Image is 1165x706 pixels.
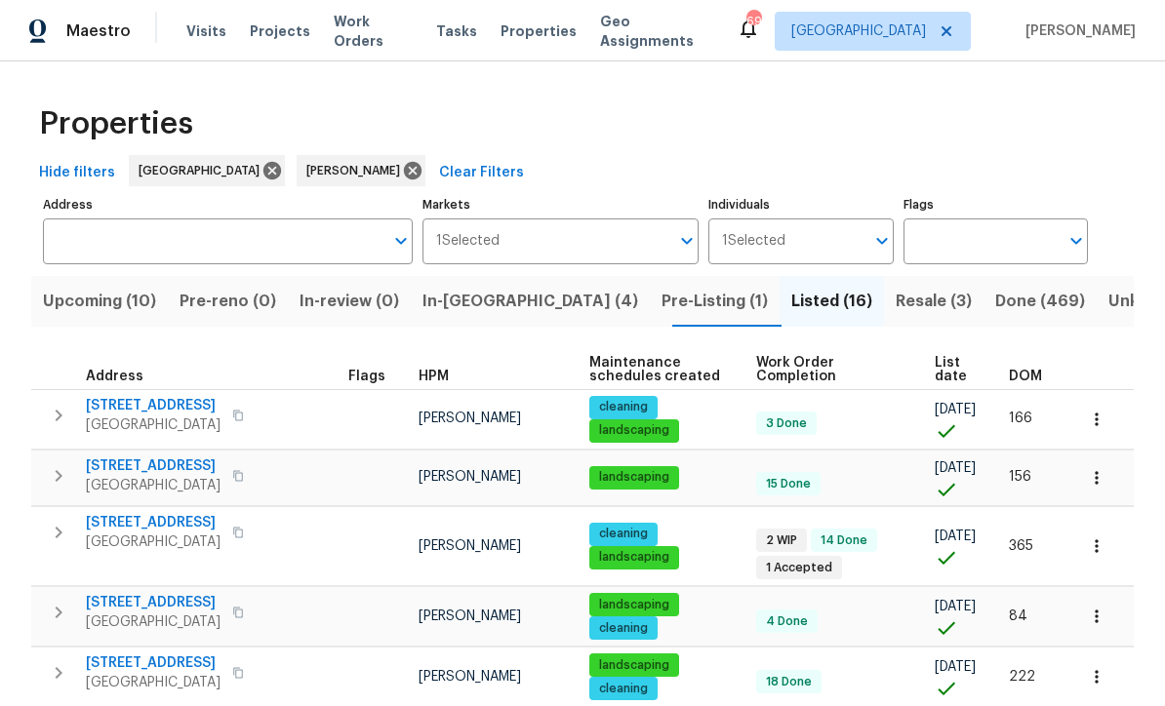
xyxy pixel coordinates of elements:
[589,356,723,383] span: Maintenance schedules created
[86,456,221,476] span: [STREET_ADDRESS]
[43,288,156,315] span: Upcoming (10)
[935,660,976,674] span: [DATE]
[591,469,677,486] span: landscaping
[591,422,677,439] span: landscaping
[591,526,656,542] span: cleaning
[86,396,221,415] span: [STREET_ADDRESS]
[935,600,976,613] span: [DATE]
[935,461,976,475] span: [DATE]
[995,288,1085,315] span: Done (469)
[673,227,701,255] button: Open
[306,161,408,180] span: [PERSON_NAME]
[722,233,785,250] span: 1 Selected
[297,155,425,186] div: [PERSON_NAME]
[86,513,221,532] span: [STREET_ADDRESS]
[591,657,677,674] span: landscaping
[439,161,524,185] span: Clear Filters
[436,233,500,250] span: 1 Selected
[591,399,656,415] span: cleaning
[1009,609,1027,623] span: 84
[387,227,415,255] button: Open
[935,356,976,383] span: List date
[758,476,819,492] span: 15 Done
[422,199,700,211] label: Markets
[501,21,577,41] span: Properties
[591,597,677,613] span: landscaping
[896,288,972,315] span: Resale (3)
[1009,470,1031,484] span: 156
[31,155,123,191] button: Hide filters
[813,532,875,549] span: 14 Done
[180,288,276,315] span: Pre-reno (0)
[419,470,521,484] span: [PERSON_NAME]
[86,532,221,552] span: [GEOGRAPHIC_DATA]
[39,161,115,185] span: Hide filters
[39,114,193,134] span: Properties
[662,288,768,315] span: Pre-Listing (1)
[935,529,976,543] span: [DATE]
[591,620,656,637] span: cleaning
[86,593,221,612] span: [STREET_ADDRESS]
[591,549,677,566] span: landscaping
[86,476,221,495] span: [GEOGRAPHIC_DATA]
[1009,670,1035,684] span: 222
[868,227,896,255] button: Open
[139,161,267,180] span: [GEOGRAPHIC_DATA]
[186,21,226,41] span: Visits
[791,21,926,41] span: [GEOGRAPHIC_DATA]
[66,21,131,41] span: Maestro
[1009,539,1033,553] span: 365
[758,415,815,432] span: 3 Done
[86,415,221,435] span: [GEOGRAPHIC_DATA]
[708,199,893,211] label: Individuals
[86,673,221,692] span: [GEOGRAPHIC_DATA]
[86,612,221,632] span: [GEOGRAPHIC_DATA]
[756,356,902,383] span: Work Order Completion
[1009,412,1032,425] span: 166
[791,288,872,315] span: Listed (16)
[300,288,399,315] span: In-review (0)
[334,12,413,51] span: Work Orders
[1018,21,1136,41] span: [PERSON_NAME]
[1063,227,1090,255] button: Open
[419,539,521,553] span: [PERSON_NAME]
[935,403,976,416] span: [DATE]
[419,412,521,425] span: [PERSON_NAME]
[86,370,143,383] span: Address
[904,199,1088,211] label: Flags
[43,199,413,211] label: Address
[600,12,713,51] span: Geo Assignments
[422,288,638,315] span: In-[GEOGRAPHIC_DATA] (4)
[746,12,760,31] div: 69
[758,674,820,690] span: 18 Done
[436,24,477,38] span: Tasks
[419,670,521,684] span: [PERSON_NAME]
[419,609,521,623] span: [PERSON_NAME]
[758,532,805,549] span: 2 WIP
[419,370,449,383] span: HPM
[591,681,656,697] span: cleaning
[86,653,221,673] span: [STREET_ADDRESS]
[758,613,816,630] span: 4 Done
[129,155,285,186] div: [GEOGRAPHIC_DATA]
[1009,370,1042,383] span: DOM
[758,560,840,576] span: 1 Accepted
[348,370,385,383] span: Flags
[250,21,310,41] span: Projects
[431,155,532,191] button: Clear Filters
